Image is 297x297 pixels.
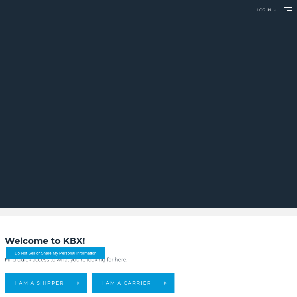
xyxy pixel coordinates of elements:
h2: Welcome to KBX! [5,235,292,247]
a: I am a carrier arrow arrow [92,273,174,293]
button: Do Not Sell or Share My Personal Information [6,247,105,259]
img: kbx logo [5,6,43,29]
span: I am a carrier [101,281,151,285]
a: I am a shipper arrow arrow [5,273,87,293]
div: Log in [257,8,276,17]
p: Find quick access to what you're looking for here. [5,256,292,264]
img: arrow [274,9,276,11]
span: I am a shipper [14,281,64,285]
